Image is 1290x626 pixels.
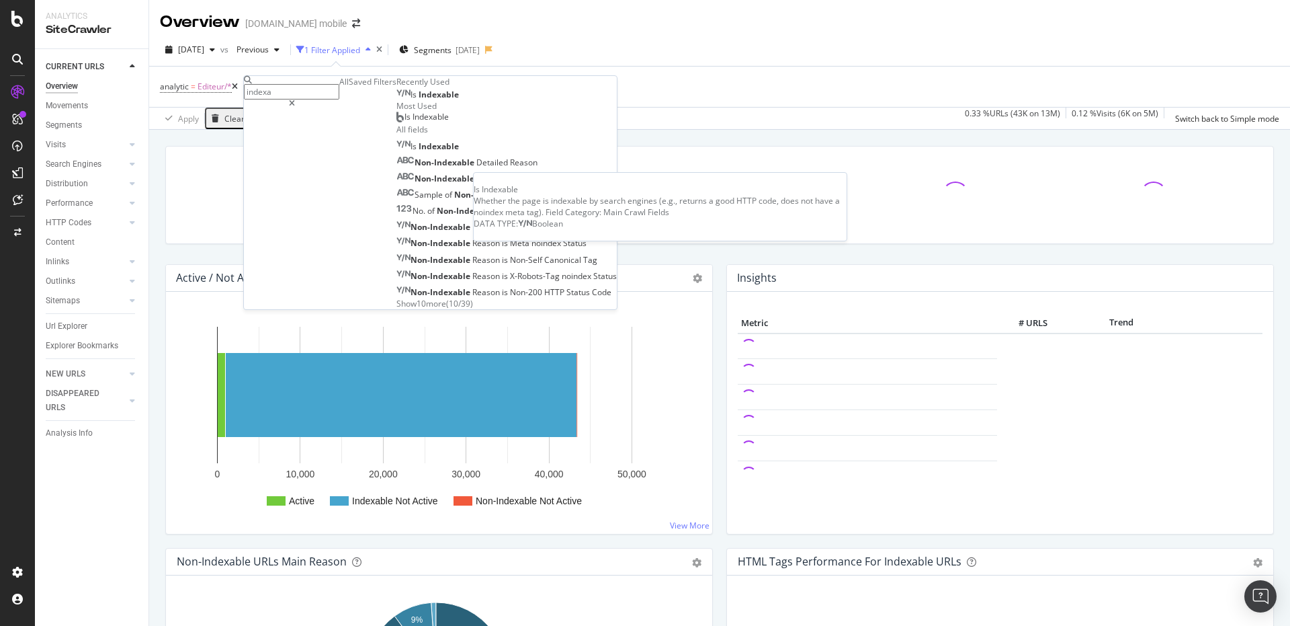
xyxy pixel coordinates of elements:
[369,469,398,479] text: 20,000
[238,79,292,95] button: Add Filter
[544,254,583,266] span: Canonical
[46,138,126,152] a: Visits
[510,270,562,282] span: X-Robots-Tag
[46,216,91,230] div: HTTP Codes
[427,205,437,217] span: of
[411,141,419,152] span: Is
[160,11,240,34] div: Overview
[46,11,138,22] div: Analytics
[411,221,472,233] span: Non-Indexable
[296,39,376,61] button: 1 Filter Applied
[531,237,563,249] span: noindex
[456,44,480,56] div: [DATE]
[411,286,472,298] span: Non-Indexable
[289,496,314,506] text: Active
[670,520,709,531] a: View More
[563,237,587,249] span: Status
[46,274,126,288] a: Outlinks
[502,254,510,266] span: is
[445,189,454,200] span: of
[160,39,220,61] button: [DATE]
[46,339,118,353] div: Explorer Bookmarks
[411,615,423,625] text: 9%
[965,108,1060,129] div: 0.33 % URLs ( 43K on 13M )
[510,157,537,168] span: Reason
[205,108,246,129] button: Clear
[46,367,126,381] a: NEW URLS
[437,205,499,217] span: Non-Indexable
[46,235,139,249] a: Content
[339,76,349,87] div: All
[46,22,138,38] div: SiteCrawler
[502,286,510,298] span: is
[454,189,516,200] span: Non-Indexable
[46,255,126,269] a: Inlinks
[451,469,480,479] text: 30,000
[476,496,582,506] text: Non-Indexable Not Active
[191,81,196,92] span: =
[411,89,419,100] span: Is
[215,469,220,479] text: 0
[178,113,199,124] div: Apply
[46,235,75,249] div: Content
[737,269,777,287] h4: Insights
[46,426,139,440] a: Analysis Info
[411,254,472,266] span: Non-Indexable
[544,286,566,298] span: HTTP
[244,84,339,100] input: Search by field name
[472,286,502,298] span: Reason
[476,157,510,168] span: Detailed
[396,298,446,309] span: Show 10 more
[46,118,82,132] div: Segments
[411,237,472,249] span: Non-Indexable
[46,216,126,230] a: HTTP Codes
[46,255,69,269] div: Inlinks
[617,469,646,479] text: 50,000
[46,196,126,210] a: Performance
[1175,113,1279,124] div: Switch back to Simple mode
[472,270,502,282] span: Reason
[46,426,93,440] div: Analysis Info
[415,157,476,168] span: Non-Indexable
[46,60,126,74] a: CURRENT URLS
[566,286,592,298] span: Status
[46,294,126,308] a: Sitemaps
[510,286,544,298] span: Non-200
[160,108,199,129] button: Apply
[349,76,396,87] div: Saved Filters
[562,270,593,282] span: noindex
[592,286,611,298] span: Code
[411,270,472,282] span: Non-Indexable
[46,319,87,334] div: Url Explorer
[593,270,617,282] span: Status
[46,177,88,191] div: Distribution
[46,60,104,74] div: CURRENT URLS
[352,496,438,506] text: Indexable Not Active
[394,39,485,61] button: Segments[DATE]
[46,157,126,171] a: Search Engines
[413,205,427,217] span: No.
[46,138,66,152] div: Visits
[46,294,80,308] div: Sitemaps
[404,111,449,122] span: Is Indexable
[502,270,510,282] span: is
[245,17,347,30] div: [DOMAIN_NAME] mobile
[419,141,459,152] span: Indexable
[46,274,75,288] div: Outlinks
[46,118,139,132] a: Segments
[46,367,85,381] div: NEW URLS
[224,113,245,124] div: Clear
[177,555,347,568] div: Non-Indexable URLs Main Reason
[414,44,451,56] span: Segments
[46,79,78,93] div: Overview
[396,76,617,87] div: Recently Used
[46,319,139,334] a: Url Explorer
[472,221,502,233] span: Reason
[510,237,531,249] span: Meta
[415,189,445,200] span: Sample
[46,339,139,353] a: Explorer Bookmarks
[997,313,1051,334] th: # URLS
[1072,108,1158,129] div: 0.12 % Visits ( 6K on 5M )
[177,313,696,523] svg: A chart.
